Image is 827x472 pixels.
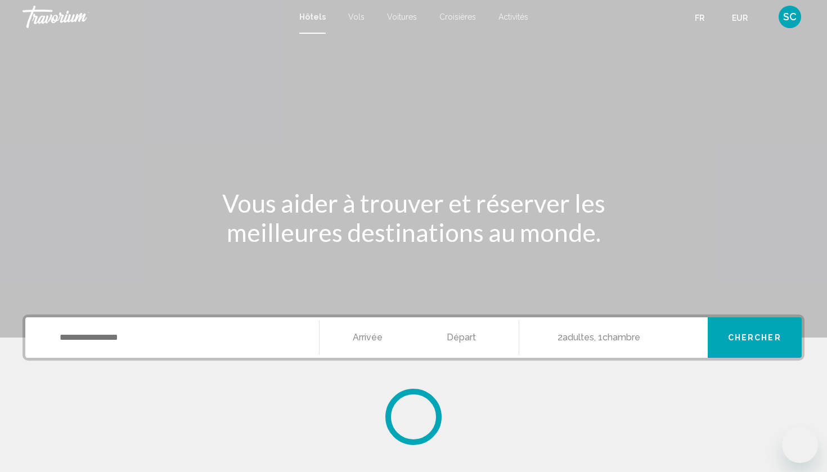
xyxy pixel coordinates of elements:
iframe: Bouton de lancement de la fenêtre de messagerie [782,427,818,463]
a: Travorium [23,6,288,28]
button: Change language [695,10,715,26]
span: , 1 [594,330,640,345]
span: Chambre [603,332,640,343]
a: Activités [498,12,528,21]
button: Change currency [732,10,758,26]
span: SC [783,11,797,23]
div: Search widget [25,317,802,358]
h1: Vous aider à trouver et réserver les meilleures destinations au monde. [203,188,624,247]
a: Vols [348,12,365,21]
span: fr [695,14,704,23]
button: Check in and out dates [320,317,519,358]
span: EUR [732,14,748,23]
button: Chercher [708,317,802,358]
button: Travelers: 2 adults, 0 children [519,317,708,358]
a: Hôtels [299,12,326,21]
a: Croisières [439,12,476,21]
span: Chercher [728,334,781,343]
button: User Menu [775,5,804,29]
a: Voitures [387,12,417,21]
span: Adultes [563,332,594,343]
span: 2 [558,330,594,345]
